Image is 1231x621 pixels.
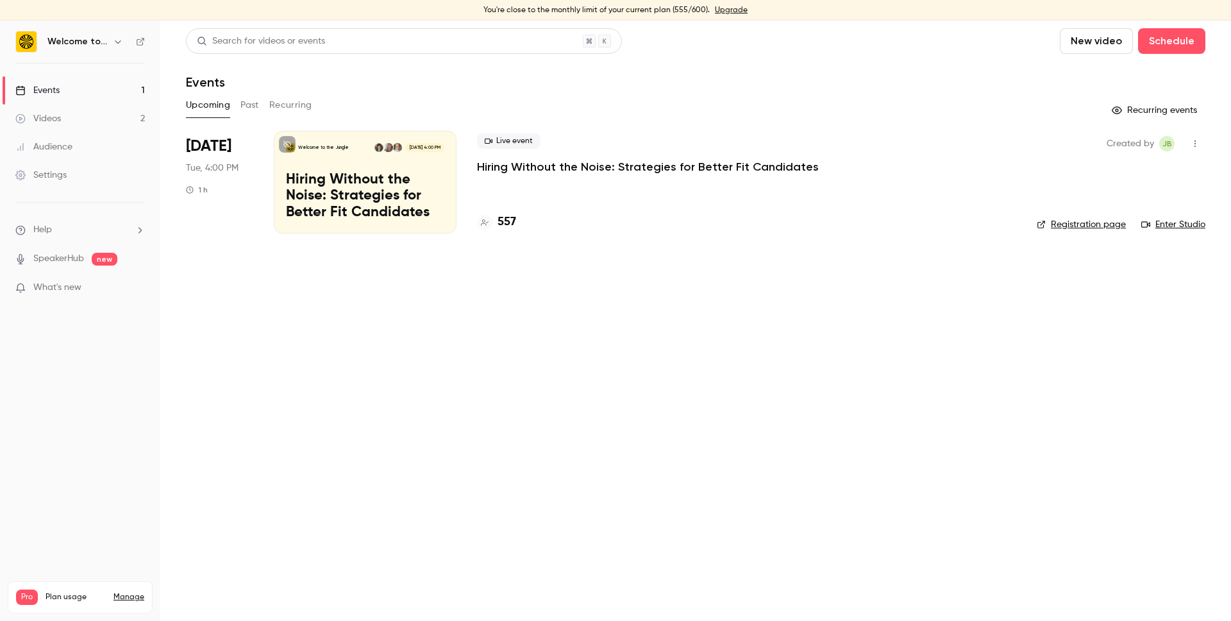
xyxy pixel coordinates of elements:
div: 1 h [186,185,208,195]
iframe: Noticeable Trigger [130,282,145,294]
a: Enter Studio [1141,218,1205,231]
a: Hiring Without the Noise: Strategies for Better Fit CandidatesWelcome to the JungleCat SymonsLucy... [274,131,456,234]
span: new [92,253,117,266]
div: Events [15,84,60,97]
a: SpeakerHub [33,252,84,266]
div: Settings [15,169,67,182]
span: Plan usage [46,592,106,602]
p: Hiring Without the Noise: Strategies for Better Fit Candidates [286,172,444,221]
button: Upcoming [186,95,230,115]
img: Alysia Wanczyk [374,143,383,152]
a: Manage [113,592,144,602]
h1: Events [186,74,225,90]
span: [DATE] 4:00 PM [405,143,444,152]
img: Lucy Szypula [383,143,392,152]
a: 557 [477,214,516,231]
a: Registration page [1037,218,1126,231]
span: Josie Braithwaite [1159,136,1175,151]
p: Welcome to the Jungle [298,144,349,151]
span: JB [1162,136,1172,151]
span: Help [33,223,52,237]
img: Welcome to the Jungle [16,31,37,52]
a: Upgrade [715,5,748,15]
button: Schedule [1138,28,1205,54]
span: Created by [1107,136,1154,151]
h6: Welcome to the Jungle [47,35,108,48]
button: New video [1060,28,1133,54]
span: Live event [477,133,540,149]
button: Recurring events [1106,100,1205,121]
span: [DATE] [186,136,231,157]
div: Audience [15,140,72,153]
span: Pro [16,590,38,605]
a: Hiring Without the Noise: Strategies for Better Fit Candidates [477,159,819,174]
h4: 557 [498,214,516,231]
div: Sep 30 Tue, 4:00 PM (Europe/London) [186,131,253,234]
img: Cat Symons [393,143,402,152]
button: Recurring [269,95,312,115]
li: help-dropdown-opener [15,223,145,237]
button: Past [240,95,259,115]
span: Tue, 4:00 PM [186,162,239,174]
div: Videos [15,112,61,125]
div: Search for videos or events [197,35,325,48]
span: What's new [33,281,81,294]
